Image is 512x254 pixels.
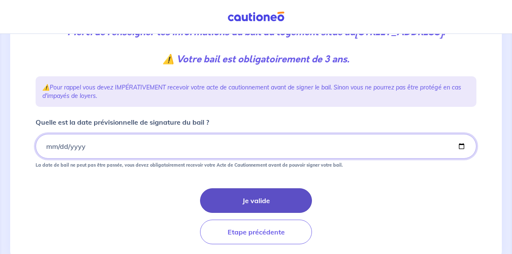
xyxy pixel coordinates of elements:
strong: ⚠️ Votre bail est obligatoirement de 3 ans. [163,53,349,66]
em: Pour rappel vous devez IMPÉRATIVEMENT recevoir votre acte de cautionnement avant de signer le bai... [42,84,461,100]
input: contract-date-placeholder [36,134,476,159]
button: Je valide [200,188,312,213]
p: Quelle est la date prévisionnelle de signature du bail ? [36,117,209,127]
p: ⚠️ [42,83,470,100]
img: Cautioneo [224,11,288,22]
button: Etape précédente [200,220,312,244]
strong: La date de bail ne peut pas être passée, vous devez obligatoirement recevoir votre Acte de Cautio... [36,162,343,168]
